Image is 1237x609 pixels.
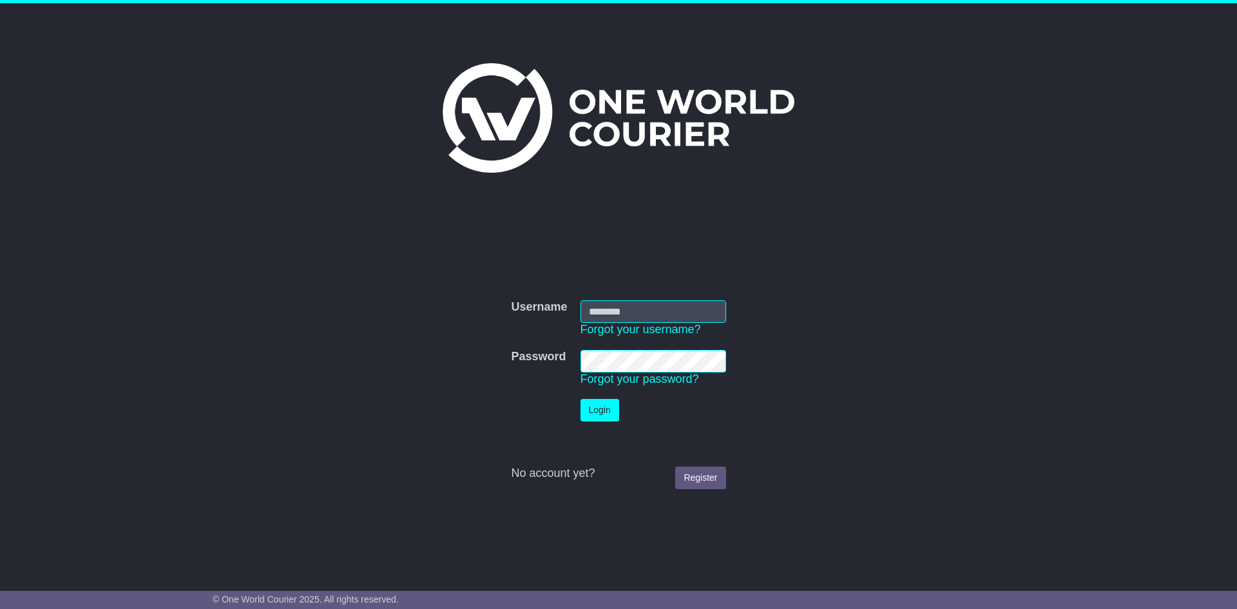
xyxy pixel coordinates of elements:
label: Password [511,350,566,364]
img: One World [443,63,794,173]
a: Forgot your password? [580,372,699,385]
span: © One World Courier 2025. All rights reserved. [213,594,399,604]
label: Username [511,300,567,314]
div: No account yet? [511,467,725,481]
a: Register [675,467,725,489]
a: Forgot your username? [580,323,701,336]
button: Login [580,399,619,421]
